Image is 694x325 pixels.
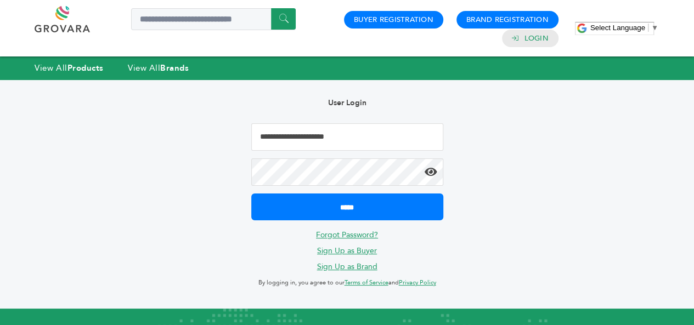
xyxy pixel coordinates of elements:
a: Brand Registration [466,15,549,25]
input: Email Address [251,123,443,151]
a: Forgot Password? [316,230,378,240]
input: Password [251,158,443,186]
a: Privacy Policy [399,278,436,287]
strong: Brands [160,62,189,73]
span: ▼ [651,24,658,32]
span: ​ [648,24,648,32]
a: Buyer Registration [354,15,433,25]
p: By logging in, you agree to our and [251,276,443,289]
a: Select Language​ [590,24,658,32]
input: Search a product or brand... [131,8,296,30]
strong: Products [67,62,104,73]
a: Login [524,33,548,43]
a: View AllProducts [35,62,104,73]
b: User Login [328,98,366,108]
a: View AllBrands [128,62,189,73]
a: Terms of Service [345,278,388,287]
span: Select Language [590,24,645,32]
a: Sign Up as Brand [317,261,377,272]
a: Sign Up as Buyer [317,246,377,256]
